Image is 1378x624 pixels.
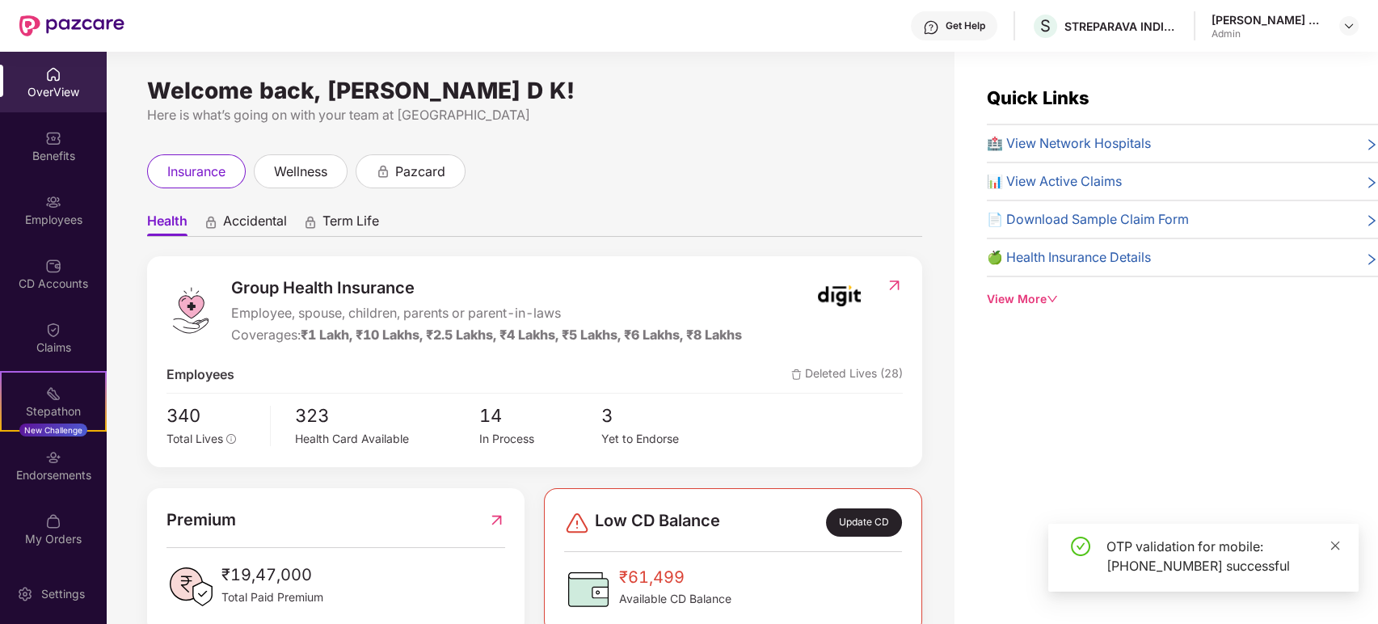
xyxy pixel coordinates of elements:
img: svg+xml;base64,PHN2ZyBpZD0iU2V0dGluZy0yMHgyMCIgeG1sbnM9Imh0dHA6Ly93d3cudzMub3JnLzIwMDAvc3ZnIiB3aW... [17,586,33,602]
img: svg+xml;base64,PHN2ZyBpZD0iRW1wbG95ZWVzIiB4bWxucz0iaHR0cDovL3d3dy53My5vcmcvMjAwMC9zdmciIHdpZHRoPS... [45,194,61,210]
div: Admin [1212,27,1325,40]
div: Yet to Endorse [601,430,724,448]
img: svg+xml;base64,PHN2ZyBpZD0iQmVuZWZpdHMiIHhtbG5zPSJodHRwOi8vd3d3LnczLm9yZy8yMDAwL3N2ZyIgd2lkdGg9Ij... [45,130,61,146]
div: Coverages: [231,325,742,345]
span: Accidental [223,213,287,236]
img: New Pazcare Logo [19,15,124,36]
div: Welcome back, [PERSON_NAME] D K! [147,84,922,97]
img: svg+xml;base64,PHN2ZyBpZD0iQ2xhaW0iIHhtbG5zPSJodHRwOi8vd3d3LnczLm9yZy8yMDAwL3N2ZyIgd2lkdGg9IjIwIi... [45,322,61,338]
img: RedirectIcon [886,277,903,293]
span: 323 [295,402,479,430]
img: svg+xml;base64,PHN2ZyBpZD0iRGFuZ2VyLTMyeDMyIiB4bWxucz0iaHR0cDovL3d3dy53My5vcmcvMjAwMC9zdmciIHdpZH... [564,510,590,536]
div: Update CD [826,508,902,537]
span: Health [147,213,188,236]
span: 🏥 View Network Hospitals [987,133,1151,154]
div: STREPARAVA INDIA PRIVATE LIMITED [1064,19,1178,34]
img: logo [166,286,215,335]
span: close [1330,540,1341,551]
span: Deleted Lives (28) [791,365,903,385]
span: right [1365,175,1378,192]
span: 📄 Download Sample Claim Form [987,209,1189,230]
div: View More [987,290,1378,308]
span: right [1365,137,1378,154]
div: Get Help [946,19,985,32]
span: Total Paid Premium [221,588,323,606]
div: Settings [36,586,90,602]
div: Stepathon [2,403,105,420]
span: ₹19,47,000 [221,563,323,588]
span: Premium [166,508,236,533]
span: 📊 View Active Claims [987,171,1122,192]
div: animation [204,214,218,229]
span: 3 [601,402,724,430]
img: svg+xml;base64,PHN2ZyB4bWxucz0iaHR0cDovL3d3dy53My5vcmcvMjAwMC9zdmciIHdpZHRoPSIyMSIgaGVpZ2h0PSIyMC... [45,386,61,402]
span: 🍏 Health Insurance Details [987,247,1151,268]
div: animation [376,163,390,178]
span: info-circle [226,434,236,444]
div: Health Card Available [295,430,479,448]
span: check-circle [1071,537,1090,556]
span: insurance [167,162,225,182]
div: OTP validation for mobile: [PHONE_NUMBER] successful [1106,537,1339,576]
span: right [1365,213,1378,230]
img: svg+xml;base64,PHN2ZyBpZD0iTXlfT3JkZXJzIiBkYXRhLW5hbWU9Ik15IE9yZGVycyIgeG1sbnM9Imh0dHA6Ly93d3cudz... [45,513,61,529]
img: insurerIcon [809,276,870,316]
div: In Process [478,430,601,448]
span: Term Life [322,213,379,236]
span: 340 [166,402,259,430]
span: wellness [274,162,327,182]
span: ₹1 Lakh, ₹10 Lakhs, ₹2.5 Lakhs, ₹4 Lakhs, ₹5 Lakhs, ₹6 Lakhs, ₹8 Lakhs [301,327,742,343]
span: down [1047,293,1058,305]
span: S [1040,16,1051,36]
img: RedirectIcon [488,508,505,533]
img: svg+xml;base64,PHN2ZyBpZD0iQ0RfQWNjb3VudHMiIGRhdGEtbmFtZT0iQ0QgQWNjb3VudHMiIHhtbG5zPSJodHRwOi8vd3... [45,258,61,274]
span: Quick Links [987,87,1089,108]
span: right [1365,251,1378,268]
span: 14 [478,402,601,430]
img: PaidPremiumIcon [166,563,215,611]
img: deleteIcon [791,369,802,380]
img: svg+xml;base64,PHN2ZyBpZD0iRHJvcGRvd24tMzJ4MzIiIHhtbG5zPSJodHRwOi8vd3d3LnczLm9yZy8yMDAwL3N2ZyIgd2... [1342,19,1355,32]
div: Here is what’s going on with your team at [GEOGRAPHIC_DATA] [147,105,922,125]
span: Available CD Balance [619,590,731,608]
span: pazcard [395,162,445,182]
div: animation [303,214,318,229]
div: New Challenge [19,424,87,436]
img: svg+xml;base64,PHN2ZyBpZD0iSGVscC0zMngzMiIgeG1sbnM9Imh0dHA6Ly93d3cudzMub3JnLzIwMDAvc3ZnIiB3aWR0aD... [923,19,939,36]
span: Employee, spouse, children, parents or parent-in-laws [231,303,742,323]
div: [PERSON_NAME] D K [1212,12,1325,27]
span: Low CD Balance [595,508,720,537]
img: svg+xml;base64,PHN2ZyBpZD0iRW5kb3JzZW1lbnRzIiB4bWxucz0iaHR0cDovL3d3dy53My5vcmcvMjAwMC9zdmciIHdpZH... [45,449,61,466]
span: Group Health Insurance [231,276,742,301]
span: Employees [166,365,234,385]
img: CDBalanceIcon [564,565,613,613]
span: ₹61,499 [619,565,731,590]
span: Total Lives [166,432,223,445]
img: svg+xml;base64,PHN2ZyBpZD0iSG9tZSIgeG1sbnM9Imh0dHA6Ly93d3cudzMub3JnLzIwMDAvc3ZnIiB3aWR0aD0iMjAiIG... [45,66,61,82]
